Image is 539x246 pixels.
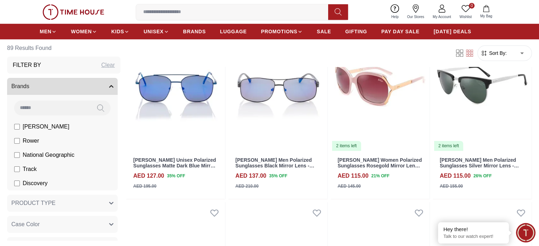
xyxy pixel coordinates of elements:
img: LEE COOPER Men Polarized Sunglasses Silver Mirror Lens - LC1026C02 [433,19,532,151]
img: LEE COOPER Men Polarized Sunglasses Black Mirror Lens - LC1203C03 [228,19,327,151]
span: My Account [430,14,454,19]
a: LUGGAGE [220,25,247,38]
span: Sort By: [488,50,507,57]
span: UNISEX [144,28,163,35]
a: PAY DAY SALE [381,25,420,38]
div: AED 155.00 [440,183,463,189]
h4: AED 127.00 [133,172,164,180]
a: [PERSON_NAME] Unisex Polarized Sunglasses Matte Dark Blue Mirror Lens - LC1204C03 [133,157,216,175]
h4: AED 137.00 [235,172,266,180]
img: ... [43,4,104,20]
input: Rower [14,138,20,144]
div: Chat Widget [516,223,535,242]
span: LUGGAGE [220,28,247,35]
img: LEE COOPER Unisex Polarized Sunglasses Matte Dark Blue Mirror Lens - LC1204C03 [126,19,225,151]
span: National Geographic [23,151,74,159]
span: [PERSON_NAME] [23,122,69,131]
input: Discovery [14,181,20,186]
a: Our Stores [403,3,428,21]
span: PAY DAY SALE [381,28,420,35]
span: Case Color [11,220,40,229]
span: Wishlist [457,14,475,19]
div: AED 195.00 [133,183,156,189]
a: WOMEN [71,25,97,38]
input: National Geographic [14,152,20,158]
h4: AED 115.00 [338,172,369,180]
span: 21 % OFF [371,173,389,179]
a: GIFTING [345,25,367,38]
a: LEE COOPER Women Polarized Sunglasses Rosegold Mirror Lens - LC1027C022 items left [331,19,429,151]
div: 2 items left [434,141,463,151]
a: [PERSON_NAME] Men Polarized Sunglasses Silver Mirror Lens - LC1026C02 [440,157,519,175]
div: 2 items left [332,141,361,151]
div: Hey there! [443,226,504,233]
img: LEE COOPER Women Polarized Sunglasses Rosegold Mirror Lens - LC1027C02 [331,19,429,151]
span: Discovery [23,179,47,188]
span: WOMEN [71,28,92,35]
a: [PERSON_NAME] Men Polarized Sunglasses Black Mirror Lens - LC1203C03 [235,157,314,175]
span: Our Stores [404,14,427,19]
a: SALE [317,25,331,38]
span: Help [388,14,402,19]
span: PRODUCT TYPE [11,199,56,207]
h4: AED 115.00 [440,172,471,180]
button: PRODUCT TYPE [7,195,118,212]
span: 35 % OFF [167,173,185,179]
span: BRANDS [183,28,206,35]
span: 26 % OFF [473,173,492,179]
button: Brands [7,78,118,95]
span: GIFTING [345,28,367,35]
h3: Filter By [13,61,41,69]
span: PROMOTIONS [261,28,297,35]
button: Sort By: [481,50,507,57]
a: PROMOTIONS [261,25,303,38]
p: Talk to our watch expert! [443,234,504,240]
a: BRANDS [183,25,206,38]
span: [DATE] DEALS [434,28,471,35]
a: UNISEX [144,25,169,38]
h6: 89 Results Found [7,40,120,57]
button: Case Color [7,216,118,233]
button: My Bag [476,4,496,20]
span: Track [23,165,37,173]
input: Track [14,166,20,172]
span: My Bag [477,13,495,19]
div: Clear [101,61,115,69]
a: [PERSON_NAME] Women Polarized Sunglasses Rosegold Mirror Lens - LC1027C02 [338,157,422,175]
span: Rower [23,137,39,145]
div: AED 210.00 [235,183,258,189]
span: Brands [11,82,29,91]
span: 0 [469,3,475,8]
span: 35 % OFF [269,173,287,179]
span: SALE [317,28,331,35]
a: KIDS [111,25,129,38]
a: MEN [40,25,57,38]
a: Help [387,3,403,21]
a: [DATE] DEALS [434,25,471,38]
input: [PERSON_NAME] [14,124,20,130]
div: AED 145.00 [338,183,361,189]
span: KIDS [111,28,124,35]
a: 0Wishlist [455,3,476,21]
a: LEE COOPER Men Polarized Sunglasses Silver Mirror Lens - LC1026C022 items left [433,19,532,151]
span: MEN [40,28,51,35]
